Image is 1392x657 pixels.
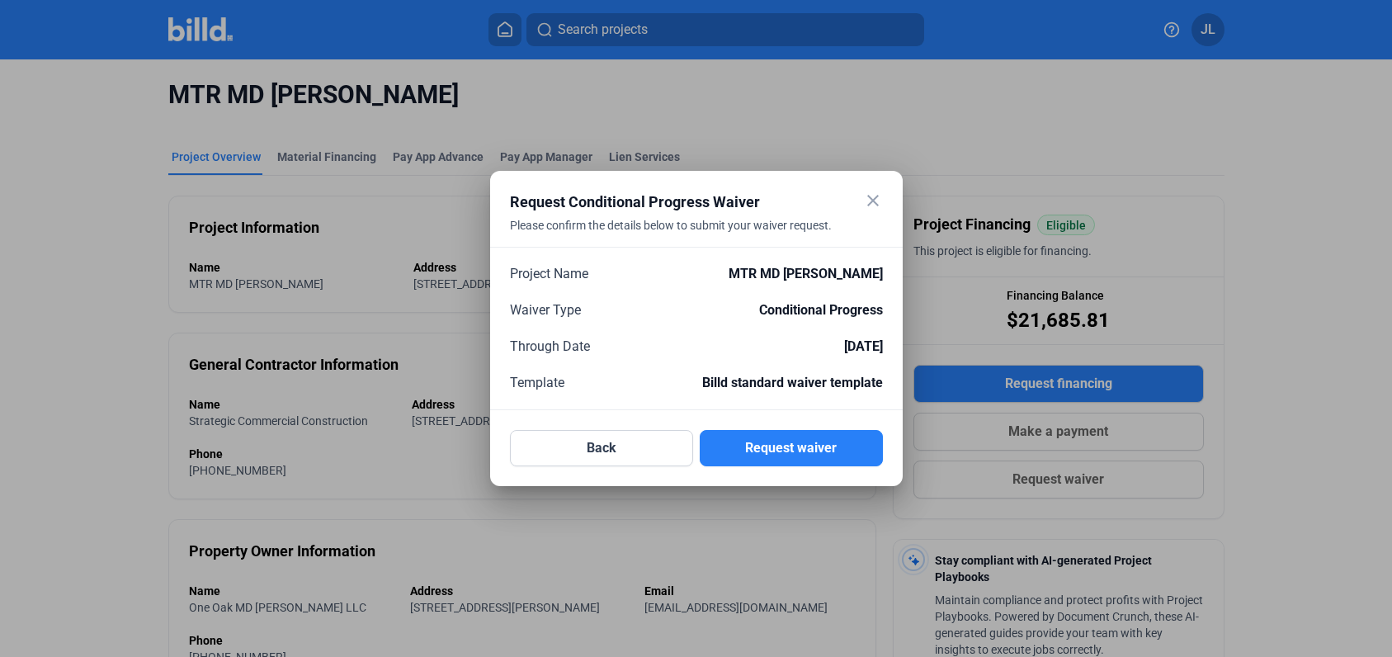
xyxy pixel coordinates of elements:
[510,373,564,393] span: Template
[844,337,883,357] span: [DATE]
[510,337,590,357] span: Through Date
[510,191,842,214] div: Request Conditional Progress Waiver
[510,264,588,284] span: Project Name
[863,191,883,210] mat-icon: close
[700,430,883,466] button: Request waiver
[759,300,883,320] span: Conditional Progress
[510,430,693,466] button: Back
[510,217,842,253] div: Please confirm the details below to submit your waiver request.
[510,300,581,320] span: Waiver Type
[729,264,883,284] span: MTR MD [PERSON_NAME]
[702,373,883,393] span: Billd standard waiver template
